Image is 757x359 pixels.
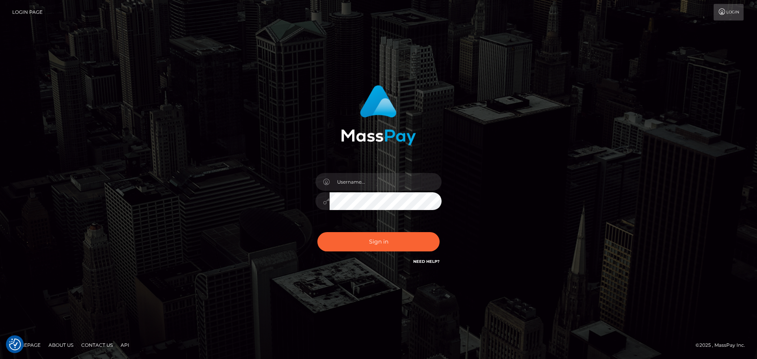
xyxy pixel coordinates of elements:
[9,339,44,351] a: Homepage
[45,339,76,351] a: About Us
[78,339,116,351] a: Contact Us
[695,341,751,350] div: © 2025 , MassPay Inc.
[9,339,21,350] button: Consent Preferences
[341,85,416,145] img: MassPay Login
[12,4,43,20] a: Login Page
[413,259,440,264] a: Need Help?
[117,339,132,351] a: API
[330,173,442,191] input: Username...
[9,339,21,350] img: Revisit consent button
[317,232,440,251] button: Sign in
[714,4,744,20] a: Login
